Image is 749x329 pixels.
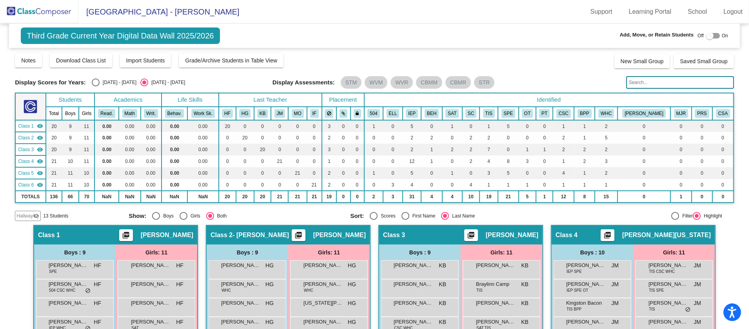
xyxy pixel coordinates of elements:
td: 0 [271,132,288,144]
td: 0.00 [162,132,187,144]
td: 0 [462,120,480,132]
th: Last Teacher [219,93,322,107]
button: Work Sk. [191,109,215,118]
td: 2 [462,132,480,144]
td: 0 [421,167,442,179]
button: TIS [483,109,495,118]
mat-radio-group: Select an option [92,79,185,86]
button: OT [522,109,533,118]
td: 4 [480,155,498,167]
td: 1 [421,155,442,167]
td: 0.00 [95,179,119,191]
td: 0 [519,167,536,179]
td: 0.00 [187,144,219,155]
td: 0 [671,155,691,167]
td: 5 [403,120,422,132]
td: 1 [536,144,553,155]
mat-icon: picture_as_pdf [466,231,476,242]
td: 0 [442,132,462,144]
td: 1 [553,120,574,132]
td: 0 [336,144,351,155]
th: Keep with teacher [351,107,364,120]
td: 0.00 [141,132,162,144]
a: Learning Portal [623,5,678,18]
td: 0 [288,144,307,155]
td: 2 [553,132,574,144]
td: 0 [618,120,671,132]
button: KB [257,109,268,118]
td: 11 [79,155,95,167]
td: 2 [403,132,422,144]
th: English Language Learner [383,107,403,120]
button: SPE [502,109,516,118]
button: Behav. [165,109,184,118]
td: 5 [498,167,519,179]
td: 10 [79,167,95,179]
input: Search... [626,76,734,89]
button: BEH [425,109,439,118]
td: 0 [219,167,236,179]
td: 0 [236,144,254,155]
td: 3 [322,120,336,132]
td: 0.00 [119,120,141,132]
th: Total [46,107,62,120]
td: 1 [574,132,595,144]
th: Isabella Forget [307,107,322,120]
th: Occupational Therapy [519,107,536,120]
td: 2 [480,132,498,144]
td: 0 [692,144,713,155]
td: 0 [236,155,254,167]
td: 0 [692,120,713,132]
th: Speech services [498,107,519,120]
td: 1 [364,167,383,179]
button: New Small Group [614,54,670,68]
button: BPP [578,109,592,118]
td: 0 [288,132,307,144]
th: Self-contained classroom [462,107,480,120]
th: Physical Therapy [536,107,553,120]
td: 0.00 [162,179,187,191]
td: 0 [364,132,383,144]
td: 0 [618,144,671,155]
button: HF [222,109,233,118]
th: Wilson [618,107,671,120]
td: 0.00 [95,120,119,132]
button: Print Students Details [119,229,133,241]
td: 20 [219,120,236,132]
th: Life Skills [162,93,219,107]
td: 0 [671,144,691,155]
th: Haley Goodlin [236,107,254,120]
td: 0 [671,120,691,132]
button: Read. [98,109,115,118]
mat-chip: WVR [391,76,413,89]
td: 0 [536,167,553,179]
td: 0 [254,120,271,132]
mat-icon: visibility [37,158,43,164]
td: 7 [480,144,498,155]
td: 0 [254,155,271,167]
td: 1 [574,120,595,132]
span: Class 3 [18,146,34,153]
td: 0.00 [119,167,141,179]
td: 0 [336,132,351,144]
th: Backpack Program [574,107,595,120]
th: Counseling with Sarah [713,107,734,120]
td: 21 [46,167,62,179]
td: 0 [692,167,713,179]
td: 0.00 [141,120,162,132]
th: Behavior [421,107,442,120]
td: 3 [480,167,498,179]
td: 0 [271,120,288,132]
button: HG [239,109,251,118]
button: Saved Small Group [674,54,734,68]
button: CSA [716,109,730,118]
td: 0 [236,179,254,191]
td: 0 [462,167,480,179]
mat-icon: visibility [37,123,43,129]
td: 2 [322,167,336,179]
td: 11 [79,132,95,144]
td: 0.00 [187,179,219,191]
td: 0 [536,120,553,132]
td: 0 [351,167,364,179]
button: [PERSON_NAME] [622,109,665,118]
